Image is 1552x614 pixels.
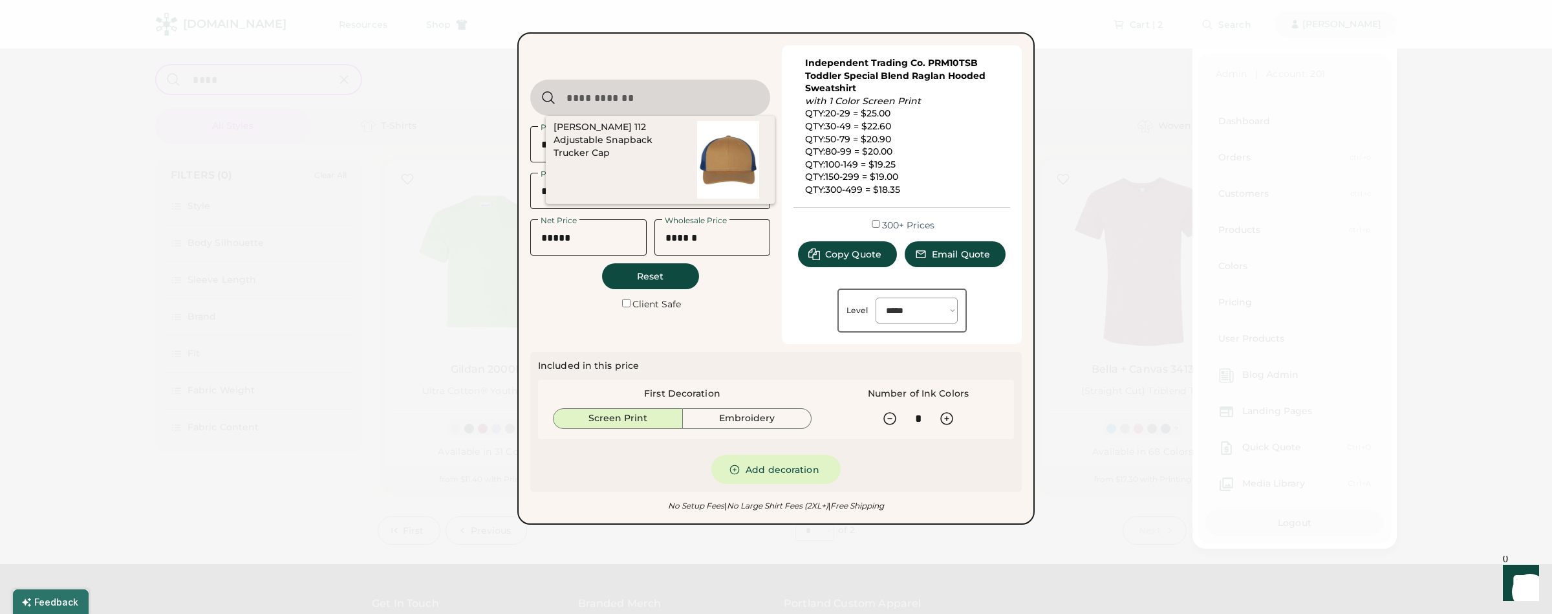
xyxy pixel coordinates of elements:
[724,501,726,510] font: |
[538,360,639,373] div: Included in this price
[805,95,921,107] em: with 1 Color Screen Print
[798,241,897,267] button: Copy Quote
[1491,556,1546,611] iframe: Front Chat
[868,388,969,400] div: Number of Ink Colors
[882,219,934,230] label: 300+ Prices
[683,408,812,429] button: Embroidery
[554,121,684,160] div: [PERSON_NAME] 112 Adjustable Snapback Trucker Cap
[602,263,699,289] button: Reset
[825,250,881,259] span: Copy Quote
[805,57,988,94] a: Independent Trading Co. PRM10TSB Toddler Special Blend Raglan Hooded Sweatshirt
[689,121,767,199] img: 112
[644,388,720,400] div: First Decoration
[553,408,683,429] button: Screen Print
[805,57,999,197] div: QTY:20-29 = $25.00 QTY:30-49 = $22.60 QTY:50-79 = $20.90 QTY:80-99 = $20.00 QTY:100-149 = $19.25 ...
[724,501,828,510] em: No Large Shirt Fees (2XL+)
[828,501,830,510] font: |
[632,298,681,310] label: Client Safe
[905,241,1006,267] button: Email Quote
[538,124,601,131] div: Product Name
[711,455,841,484] button: Add decoration
[538,217,579,225] div: Net Price
[828,501,884,510] em: Free Shipping
[846,305,868,316] div: Level
[538,170,594,178] div: Product Link
[662,217,729,225] div: Wholesale Price
[932,250,990,259] span: Email Quote
[668,501,724,510] em: No Setup Fees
